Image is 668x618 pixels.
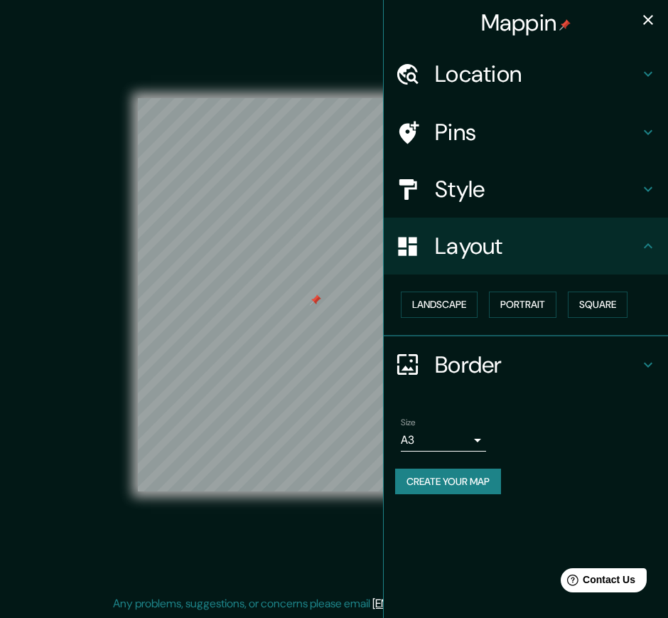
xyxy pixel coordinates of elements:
[372,596,548,611] a: [EMAIL_ADDRESS][DOMAIN_NAME]
[384,104,668,161] div: Pins
[384,46,668,102] div: Location
[559,19,571,31] img: pin-icon.png
[435,232,640,260] h4: Layout
[401,292,478,318] button: Landscape
[481,9,571,37] h4: Mappin
[568,292,627,318] button: Square
[113,595,550,612] p: Any problems, suggestions, or concerns please email .
[384,218,668,275] div: Layout
[435,175,640,203] h4: Style
[138,98,531,491] canvas: Map
[435,60,640,88] h4: Location
[384,336,668,393] div: Border
[435,351,640,379] h4: Border
[401,429,486,452] div: A3
[435,118,640,146] h4: Pins
[401,416,416,428] label: Size
[489,292,556,318] button: Portrait
[384,161,668,218] div: Style
[395,469,501,495] button: Create your map
[542,563,652,602] iframe: Help widget launcher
